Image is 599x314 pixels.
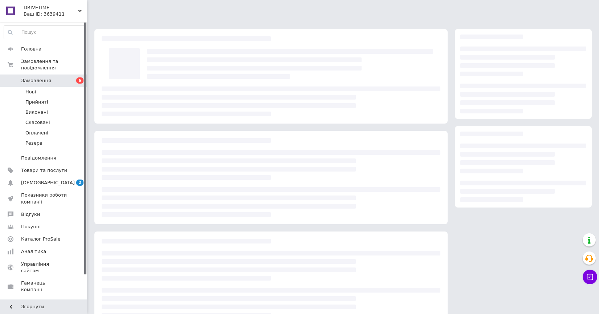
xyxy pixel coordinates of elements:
input: Пошук [4,26,85,39]
span: [DEMOGRAPHIC_DATA] [21,180,75,186]
span: Замовлення [21,77,51,84]
span: 6 [76,77,83,84]
span: Управління сайтом [21,261,67,274]
span: Резерв [25,140,42,146]
button: Чат з покупцем [583,270,597,284]
span: Скасовані [25,119,50,126]
span: Гаманець компанії [21,280,67,293]
span: Замовлення та повідомлення [21,58,87,71]
span: Головна [21,46,41,52]
span: 2 [76,180,83,186]
span: Аналітика [21,248,46,255]
div: Ваш ID: 3639411 [24,11,87,17]
span: Товари та послуги [21,167,67,174]
span: Показники роботи компанії [21,192,67,205]
span: Оплачені [25,130,48,136]
span: Повідомлення [21,155,56,161]
span: Прийняті [25,99,48,105]
span: Виконані [25,109,48,116]
span: DRIVETIME [24,4,78,11]
span: Покупці [21,224,41,230]
span: Маркет [21,299,40,305]
span: Нові [25,89,36,95]
span: Відгуки [21,211,40,218]
span: Каталог ProSale [21,236,60,242]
